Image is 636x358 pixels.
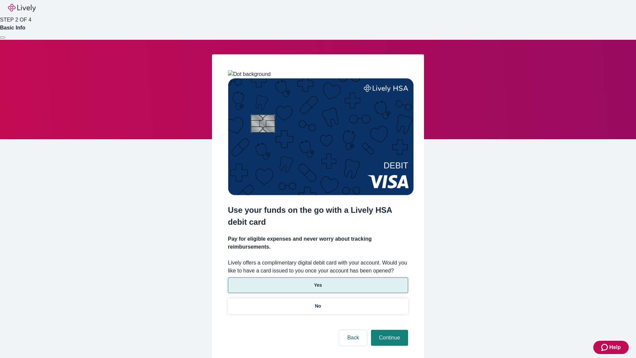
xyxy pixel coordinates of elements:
[8,4,36,12] img: Lively
[371,330,408,346] button: Continue
[601,343,609,351] svg: Zendesk support icon
[609,343,621,351] span: Help
[315,303,321,310] p: No
[228,259,408,275] label: Lively offers a complimentary digital debit card with your account. Would you like to have a card...
[228,70,271,78] img: Dot background
[228,298,408,314] button: No
[228,235,408,251] h4: Pay for eligible expenses and never worry about tracking reimbursements.
[593,341,629,354] button: Zendesk support iconHelp
[228,277,408,293] button: Yes
[228,204,408,228] h2: Use your funds on the go with a Lively HSA debit card
[228,78,414,195] img: Debit card
[314,282,322,289] p: Yes
[339,330,367,346] button: Back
